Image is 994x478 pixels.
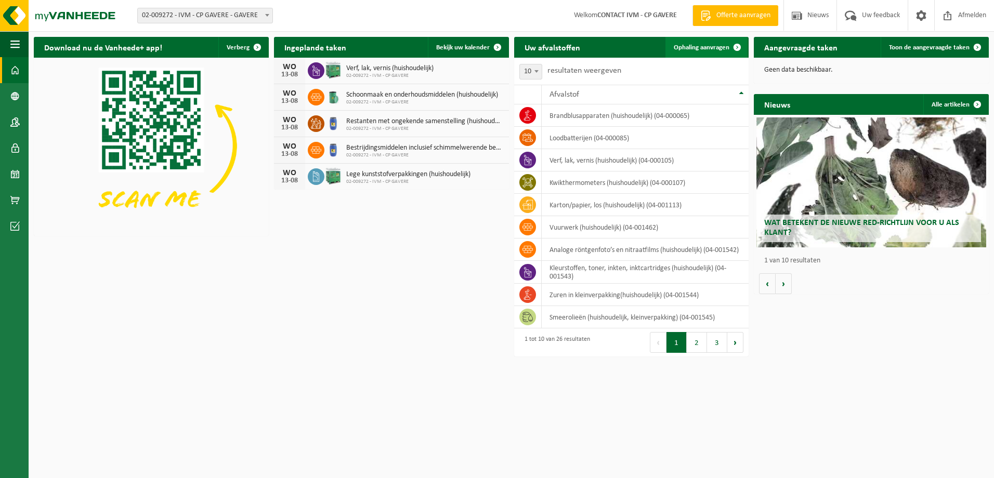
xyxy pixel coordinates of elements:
span: 02-009272 - IVM - CP GAVERE [346,73,434,79]
label: resultaten weergeven [547,67,621,75]
span: Lege kunststofverpakkingen (huishoudelijk) [346,170,470,179]
a: Bekijk uw kalender [428,37,508,58]
a: Ophaling aanvragen [665,37,748,58]
a: Alle artikelen [923,94,988,115]
span: 02-009272 - IVM - CP GAVERE [346,179,470,185]
div: WO [279,63,300,71]
h2: Nieuws [754,94,801,114]
span: Restanten met ongekende samenstelling (huishoudelijk) [346,117,504,126]
div: WO [279,169,300,177]
td: brandblusapparaten (huishoudelijk) (04-000065) [542,104,749,127]
span: 02-009272 - IVM - CP GAVERE [346,126,504,132]
p: Geen data beschikbaar. [764,67,978,74]
img: PB-HB-1400-HPE-GN-11 [324,166,342,185]
span: Verberg [227,44,250,51]
a: Toon de aangevraagde taken [881,37,988,58]
button: 1 [666,332,687,353]
img: PB-OT-0120-HPE-00-02 [324,114,342,131]
td: smeerolieën (huishoudelijk, kleinverpakking) (04-001545) [542,306,749,328]
div: 13-08 [279,177,300,184]
span: Afvalstof [550,90,579,99]
div: 13-08 [279,98,300,105]
a: Wat betekent de nieuwe RED-richtlijn voor u als klant? [756,117,987,247]
td: karton/papier, los (huishoudelijk) (04-001113) [542,194,749,216]
button: 3 [707,332,727,353]
div: WO [279,116,300,124]
div: WO [279,89,300,98]
h2: Ingeplande taken [274,37,357,57]
img: PB-HB-1400-HPE-GN-11 [324,60,342,79]
p: 1 van 10 resultaten [764,257,984,264]
button: Vorige [759,273,776,294]
h2: Uw afvalstoffen [514,37,591,57]
span: 10 [519,64,542,79]
img: Download de VHEPlus App [34,58,269,234]
button: Volgende [776,273,792,294]
td: kwikthermometers (huishoudelijk) (04-000107) [542,171,749,194]
span: Bestrijdingsmiddelen inclusief schimmelwerende beschermingsmiddelen (huishoudeli... [346,144,504,152]
button: Previous [650,332,666,353]
span: Wat betekent de nieuwe RED-richtlijn voor u als klant? [764,219,959,237]
span: Toon de aangevraagde taken [889,44,970,51]
td: vuurwerk (huishoudelijk) (04-001462) [542,216,749,238]
td: analoge röntgenfoto’s en nitraatfilms (huishoudelijk) (04-001542) [542,238,749,261]
div: WO [279,142,300,151]
div: 13-08 [279,71,300,78]
span: 02-009272 - IVM - CP GAVERE [346,99,498,105]
img: PB-OT-0120-HPE-00-02 [324,140,342,158]
span: Schoonmaak en onderhoudsmiddelen (huishoudelijk) [346,91,498,99]
td: loodbatterijen (04-000085) [542,127,749,149]
div: 13-08 [279,124,300,131]
h2: Aangevraagde taken [754,37,848,57]
td: kleurstoffen, toner, inkten, inktcartridges (huishoudelijk) (04-001543) [542,261,749,284]
td: verf, lak, vernis (huishoudelijk) (04-000105) [542,149,749,171]
span: Offerte aanvragen [714,10,773,21]
button: Next [727,332,743,353]
span: 02-009272 - IVM - CP GAVERE [346,152,504,158]
button: 2 [687,332,707,353]
div: 1 tot 10 van 26 resultaten [519,331,590,354]
div: 13-08 [279,151,300,158]
td: zuren in kleinverpakking(huishoudelijk) (04-001544) [542,284,749,306]
span: 02-009272 - IVM - CP GAVERE - GAVERE [138,8,272,23]
span: Bekijk uw kalender [436,44,490,51]
h2: Download nu de Vanheede+ app! [34,37,173,57]
span: 02-009272 - IVM - CP GAVERE - GAVERE [137,8,273,23]
span: 10 [520,64,542,79]
span: Ophaling aanvragen [674,44,729,51]
a: Offerte aanvragen [692,5,778,26]
button: Verberg [218,37,268,58]
strong: CONTACT IVM - CP GAVERE [597,11,677,19]
img: PB-OT-0200-MET-00-02 [324,87,342,105]
span: Verf, lak, vernis (huishoudelijk) [346,64,434,73]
